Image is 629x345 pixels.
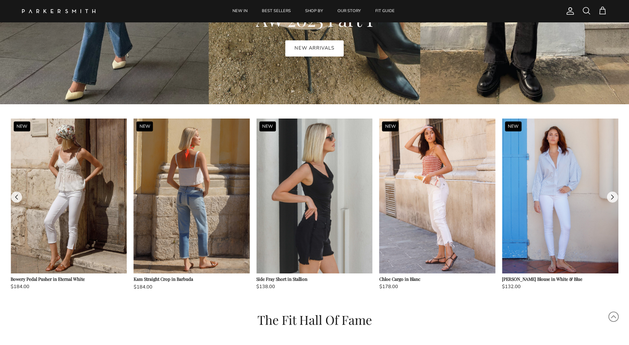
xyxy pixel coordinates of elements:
img: Bowery Pedal Pusher in Eternal White [11,119,127,273]
img: Braxton Blouse in White & Blue [502,119,618,273]
h3: Bowery Pedal Pusher in Eternal White [11,276,127,282]
h1: The Fit Hall Of Fame [65,312,564,327]
h3: [PERSON_NAME] Blouse in White & Blue [502,276,618,282]
p: $132.00 [502,283,618,291]
svg: Scroll to Top [608,311,619,322]
p: $178.00 [379,283,496,291]
div: NEW [382,121,399,131]
div: NEW [259,121,276,131]
p: $184.00 [11,283,127,291]
h3: Chloe Cargo in Blanc [379,276,496,282]
img: Kam Straight Crop in Barbuda [134,119,250,273]
h3: Kam Straight Crop in Barbuda [134,276,250,282]
div: NEW [505,121,521,131]
div: NEW [137,121,153,131]
a: NEW ARRIVALS [285,40,344,57]
p: $184.00 [134,283,250,291]
div: NEW [14,121,30,131]
p: $138.00 [256,283,373,291]
a: Parker Smith [22,9,95,13]
img: Side Fray Short in Stallion [256,119,373,273]
a: Account [563,7,575,15]
h3: Side Fray Short in Stallion [256,276,373,282]
img: Chloe Cargo in Blanc [379,119,496,273]
h1: AW 2025 Part 1 [140,9,489,29]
